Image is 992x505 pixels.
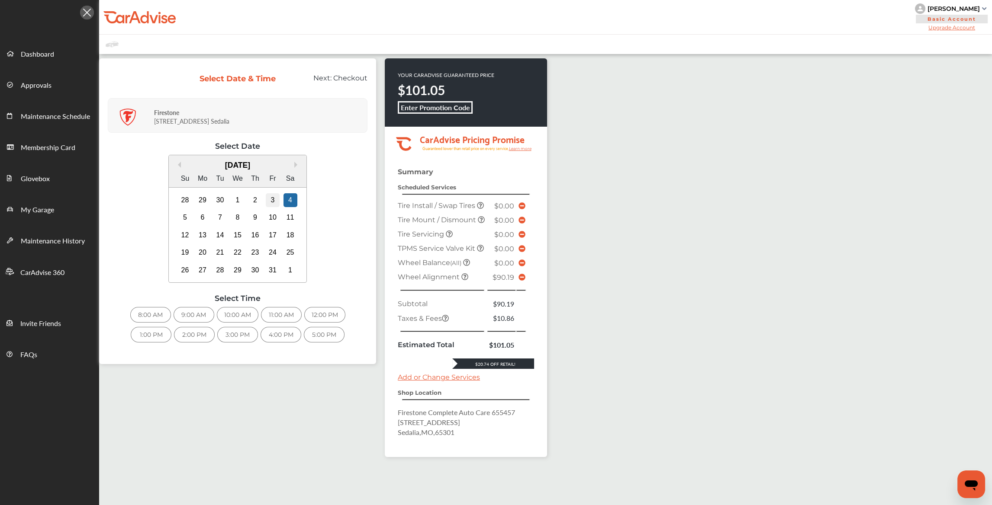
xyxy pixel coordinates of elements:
[213,211,227,224] div: Choose Tuesday, October 7th, 2025
[196,246,209,259] div: Choose Monday, October 20th, 2025
[422,146,509,151] tspan: Guaranteed lower than retail price on every service.
[178,172,192,185] div: Su
[213,263,227,277] div: Choose Tuesday, October 28th, 2025
[231,172,245,185] div: We
[928,5,980,13] div: [PERSON_NAME]
[21,173,50,185] span: Glovebox
[283,246,297,259] div: Choose Saturday, October 25th, 2025
[21,80,52,91] span: Approvals
[178,211,192,224] div: Choose Sunday, October 5th, 2025
[398,373,480,381] a: Add or Change Services
[199,74,277,83] div: Select Date & Time
[450,259,461,266] small: (All)
[174,327,215,342] div: 2:00 PM
[196,263,209,277] div: Choose Monday, October 27th, 2025
[398,201,477,210] span: Tire Install / Swap Tires
[131,327,171,342] div: 1:00 PM
[130,307,171,323] div: 8:00 AM
[196,211,209,224] div: Choose Monday, October 6th, 2025
[509,146,531,151] tspan: Learn more
[248,211,262,224] div: Choose Thursday, October 9th, 2025
[178,263,192,277] div: Choose Sunday, October 26th, 2025
[283,228,297,242] div: Choose Saturday, October 18th, 2025
[178,246,192,259] div: Choose Sunday, October 19th, 2025
[169,161,307,170] div: [DATE]
[21,49,54,60] span: Dashboard
[398,244,477,252] span: TPMS Service Valve Kit
[248,263,262,277] div: Choose Thursday, October 30th, 2025
[398,427,454,437] span: Sedalia , MO , 65301
[248,246,262,259] div: Choose Thursday, October 23rd, 2025
[0,38,99,69] a: Dashboard
[119,109,136,126] img: logo-firestone.png
[294,162,300,168] button: Next Month
[398,230,446,238] span: Tire Servicing
[178,193,192,207] div: Choose Sunday, September 28th, 2025
[21,236,85,247] span: Maintenance History
[398,407,515,417] span: Firestone Complete Auto Care 655457
[419,131,524,147] tspan: CarAdvise Pricing Promise
[154,102,365,130] div: [STREET_ADDRESS] Sedalia
[266,193,280,207] div: Choose Friday, October 3rd, 2025
[398,389,441,396] strong: Shop Location
[174,307,214,323] div: 9:00 AM
[248,172,262,185] div: Th
[266,211,280,224] div: Choose Friday, October 10th, 2025
[398,71,494,79] p: YOUR CARADVISE GUARANTEED PRICE
[266,263,280,277] div: Choose Friday, October 31st, 2025
[231,228,245,242] div: Choose Wednesday, October 15th, 2025
[108,141,367,150] div: Select Date
[396,338,487,352] td: Estimated Total
[398,216,478,224] span: Tire Mount / Dismount
[231,246,245,259] div: Choose Wednesday, October 22nd, 2025
[266,172,280,185] div: Fr
[487,311,516,325] td: $10.86
[494,259,514,267] span: $0.00
[0,224,99,256] a: Maintenance History
[398,81,445,99] strong: $101.05
[982,7,986,10] img: sCxJUJ+qAmfqhQGDUl18vwLg4ZYJ6CxN7XmbOMBAAAAAElFTkSuQmCC
[80,6,94,19] img: Icon.5fd9dcc7.svg
[915,24,989,31] span: Upgrade Account
[213,193,227,207] div: Choose Tuesday, September 30th, 2025
[398,273,461,281] span: Wheel Alignment
[487,338,516,352] td: $101.05
[304,327,345,342] div: 5:00 PM
[398,314,449,323] span: Taxes & Fees
[487,297,516,311] td: $90.19
[217,327,258,342] div: 3:00 PM
[304,307,345,323] div: 12:00 PM
[283,193,297,207] div: Choose Saturday, October 4th, 2025
[248,193,262,207] div: Choose Thursday, October 2nd, 2025
[217,307,258,323] div: 10:00 AM
[266,246,280,259] div: Choose Friday, October 24th, 2025
[261,307,302,323] div: 11:00 AM
[398,259,463,267] span: Wheel Balance
[231,211,245,224] div: Choose Wednesday, October 8th, 2025
[213,172,227,185] div: Tu
[176,191,299,279] div: month 2025-10
[0,193,99,224] a: My Garage
[0,162,99,193] a: Glovebox
[398,168,433,176] strong: Summary
[494,202,514,210] span: $0.00
[231,193,245,207] div: Choose Wednesday, October 1st, 2025
[283,74,374,90] div: Next:
[231,263,245,277] div: Choose Wednesday, October 29th, 2025
[333,74,367,82] span: Checkout
[915,3,925,14] img: knH8PDtVvWoAbQRylUukY18CTiRevjo20fAtgn5MLBQj4uumYvk2MzTtcAIzfGAtb1XOLVMAvhLuqoNAbL4reqehy0jehNKdM...
[494,245,514,253] span: $0.00
[494,216,514,224] span: $0.00
[0,69,99,100] a: Approvals
[494,230,514,239] span: $0.00
[248,228,262,242] div: Choose Thursday, October 16th, 2025
[20,349,37,361] span: FAQs
[283,263,297,277] div: Choose Saturday, November 1st, 2025
[266,228,280,242] div: Choose Friday, October 17th, 2025
[106,39,119,50] img: placeholder_car.fcab19be.svg
[20,318,61,329] span: Invite Friends
[916,15,988,23] span: Basic Account
[108,294,367,303] div: Select Time
[196,193,209,207] div: Choose Monday, September 29th, 2025
[21,111,90,122] span: Maintenance Schedule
